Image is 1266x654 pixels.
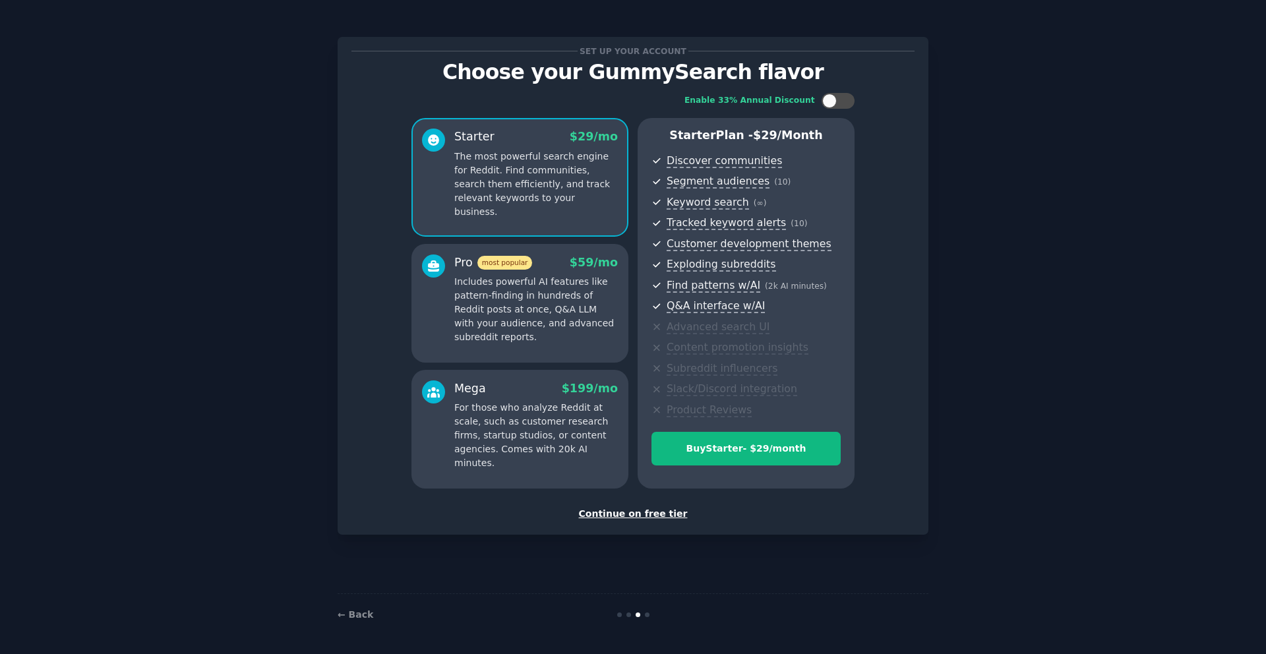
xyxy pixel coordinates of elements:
span: ( ∞ ) [754,198,767,208]
span: ( 10 ) [774,177,791,187]
span: Q&A interface w/AI [667,299,765,313]
p: Starter Plan - [651,127,841,144]
div: Mega [454,380,486,397]
span: $ 199 /mo [562,382,618,395]
span: Product Reviews [667,403,752,417]
span: ( 2k AI minutes ) [765,282,827,291]
div: Starter [454,129,495,145]
span: Exploding subreddits [667,258,775,272]
p: Includes powerful AI features like pattern-finding in hundreds of Reddit posts at once, Q&A LLM w... [454,275,618,344]
span: Discover communities [667,154,782,168]
p: Choose your GummySearch flavor [351,61,915,84]
div: Continue on free tier [351,507,915,521]
span: Slack/Discord integration [667,382,797,396]
span: $ 59 /mo [570,256,618,269]
span: Content promotion insights [667,341,808,355]
span: Advanced search UI [667,320,769,334]
div: Buy Starter - $ 29 /month [652,442,840,456]
span: Segment audiences [667,175,769,189]
span: most popular [477,256,533,270]
button: BuyStarter- $29/month [651,432,841,465]
span: ( 10 ) [791,219,807,228]
div: Enable 33% Annual Discount [684,95,815,107]
span: Find patterns w/AI [667,279,760,293]
p: For those who analyze Reddit at scale, such as customer research firms, startup studios, or conte... [454,401,618,470]
a: ← Back [338,609,373,620]
span: $ 29 /mo [570,130,618,143]
span: Subreddit influencers [667,362,777,376]
span: Keyword search [667,196,749,210]
span: Customer development themes [667,237,831,251]
div: Pro [454,254,532,271]
span: $ 29 /month [753,129,823,142]
span: Tracked keyword alerts [667,216,786,230]
span: Set up your account [578,44,689,58]
p: The most powerful search engine for Reddit. Find communities, search them efficiently, and track ... [454,150,618,219]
